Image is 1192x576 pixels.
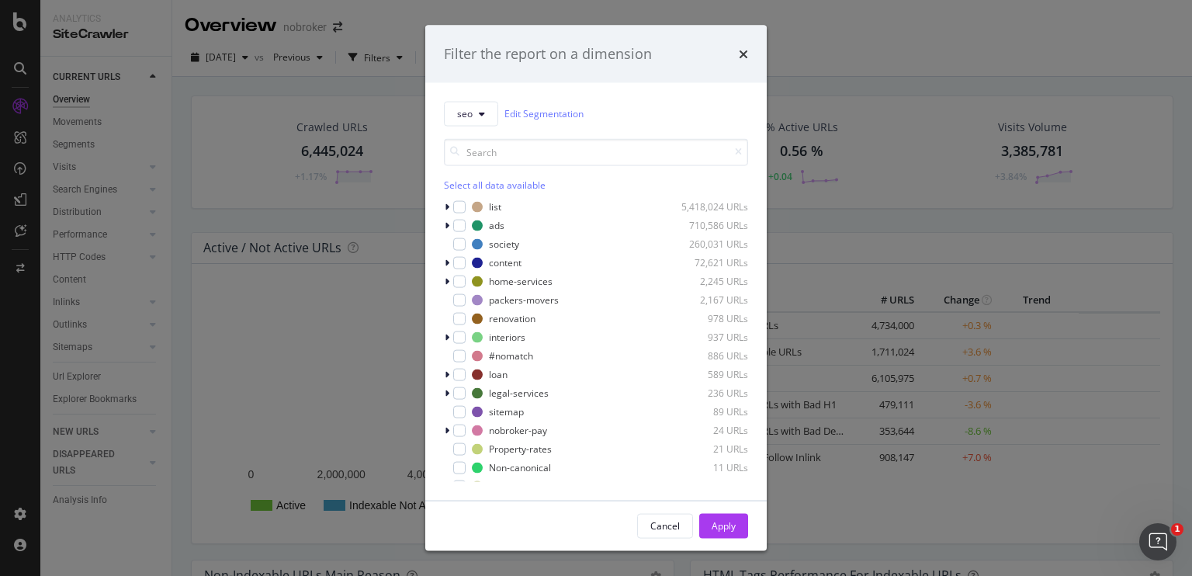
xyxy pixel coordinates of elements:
[672,349,748,363] div: 886 URLs
[672,219,748,232] div: 710,586 URLs
[489,349,533,363] div: #nomatch
[444,178,748,191] div: Select all data available
[672,424,748,437] div: 24 URLs
[672,293,748,307] div: 2,167 URLs
[1139,523,1176,560] iframe: Intercom live chat
[650,519,680,533] div: Cancel
[489,480,514,493] div: home
[1171,523,1183,536] span: 1
[489,405,524,418] div: sitemap
[672,461,748,474] div: 11 URLs
[489,387,549,400] div: legal-services
[425,26,767,551] div: modal
[489,368,508,381] div: loan
[672,442,748,456] div: 21 URLs
[489,424,547,437] div: nobroker-pay
[672,405,748,418] div: 89 URLs
[489,461,551,474] div: Non-canonical
[699,513,748,538] button: Apply
[672,256,748,269] div: 72,621 URLs
[489,312,535,325] div: renovation
[444,138,748,165] input: Search
[489,200,501,213] div: list
[489,275,553,288] div: home-services
[672,387,748,400] div: 236 URLs
[489,219,504,232] div: ads
[712,519,736,533] div: Apply
[672,275,748,288] div: 2,245 URLs
[444,44,652,64] div: Filter the report on a dimension
[672,238,748,251] div: 260,031 URLs
[489,293,559,307] div: packers-movers
[489,256,521,269] div: content
[672,312,748,325] div: 978 URLs
[739,44,748,64] div: times
[672,331,748,344] div: 937 URLs
[489,331,525,344] div: interiors
[672,480,748,493] div: 8 URLs
[489,238,519,251] div: society
[444,101,498,126] button: seo
[457,107,473,120] span: seo
[489,442,552,456] div: Property-rates
[672,368,748,381] div: 589 URLs
[504,106,584,122] a: Edit Segmentation
[637,513,693,538] button: Cancel
[672,200,748,213] div: 5,418,024 URLs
